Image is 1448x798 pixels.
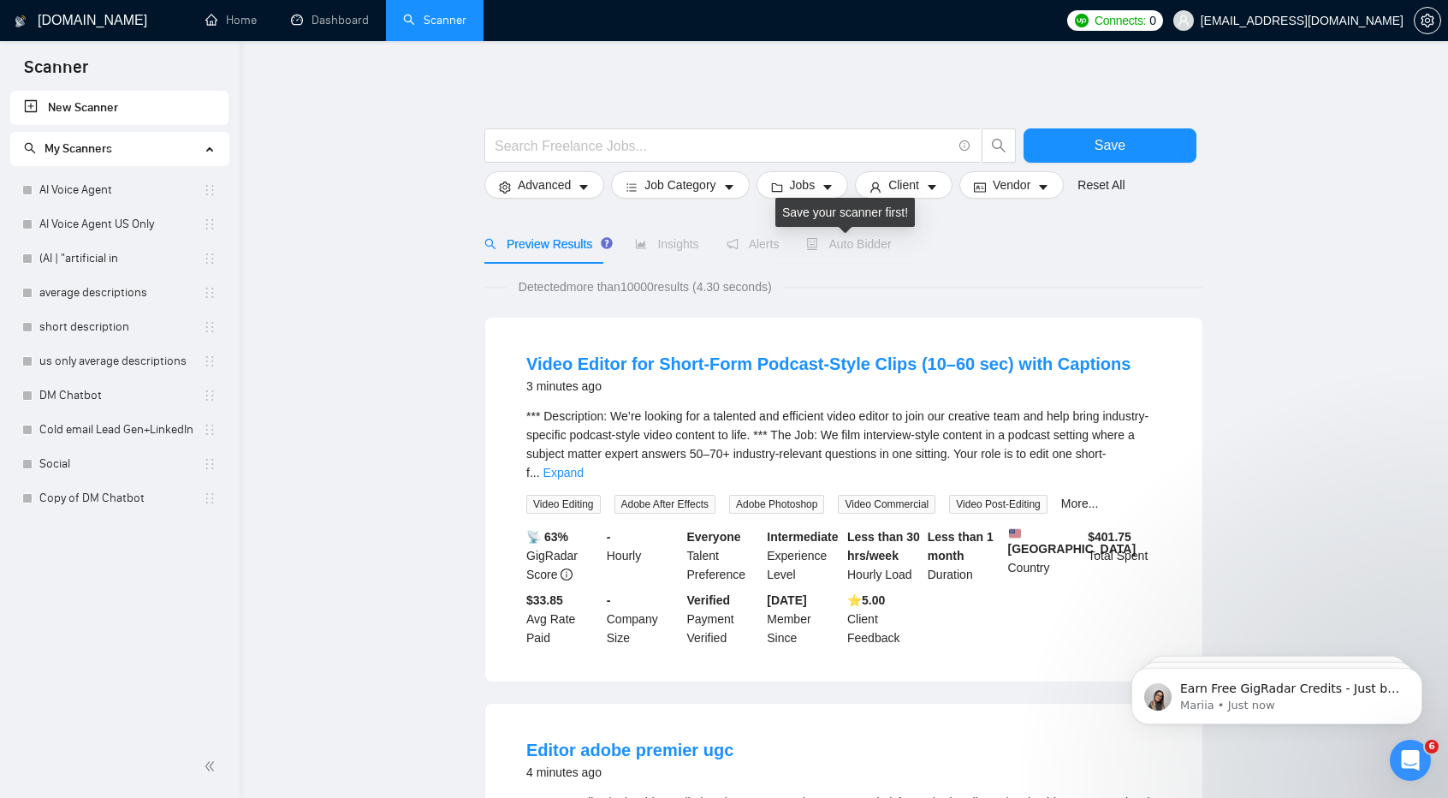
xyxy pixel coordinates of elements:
button: idcardVendorcaret-down [959,171,1064,199]
span: search [484,238,496,250]
div: GigRadar Score [523,527,603,584]
span: double-left [204,758,221,775]
button: Save [1024,128,1196,163]
span: Adobe After Effects [614,495,716,514]
b: $33.85 [526,593,563,607]
b: Everyone [687,530,741,544]
span: Video Post-Editing [949,495,1047,514]
div: 4 minutes ago [526,762,733,783]
b: - [607,593,611,607]
span: Preview Results [484,237,608,251]
div: Save your scanner first! [775,198,915,227]
span: holder [203,320,217,334]
span: search [982,138,1015,153]
span: search [24,142,36,154]
span: idcard [974,181,986,194]
iframe: Intercom notifications message [1106,632,1448,752]
button: userClientcaret-down [855,171,952,199]
a: Cold email Lead Gen+LinkedIn [39,413,203,447]
a: AI Voice Agent [39,173,203,207]
a: homeHome [205,13,257,27]
span: holder [203,491,217,505]
span: notification [727,238,739,250]
span: user [869,181,881,194]
li: DM Chatbot [10,378,228,413]
span: ... [530,466,540,479]
span: 0 [1149,11,1156,30]
li: average descriptions [10,276,228,310]
span: Scanner [10,55,102,91]
div: Country [1005,527,1085,584]
a: short description [39,310,203,344]
b: $ 401.75 [1088,530,1131,544]
a: (AI | "artificial in [39,241,203,276]
b: [GEOGRAPHIC_DATA] [1008,527,1136,556]
button: search [982,128,1016,163]
a: searchScanner [403,13,466,27]
li: AI Voice Agent US Only [10,207,228,241]
span: Job Category [644,176,715,194]
div: Experience Level [763,527,844,584]
div: Total Spent [1084,527,1165,584]
span: holder [203,354,217,368]
span: Connects: [1095,11,1146,30]
button: folderJobscaret-down [757,171,849,199]
div: Company Size [603,591,684,647]
a: dashboardDashboard [291,13,369,27]
a: Video Editor for Short-Form Podcast-Style Clips (10–60 sec) with Captions [526,354,1131,373]
button: barsJob Categorycaret-down [611,171,749,199]
div: Client Feedback [844,591,924,647]
button: setting [1414,7,1441,34]
a: DM Chatbot [39,378,203,413]
b: Less than 1 month [928,530,994,563]
b: Less than 30 hrs/week [847,530,920,563]
span: holder [203,423,217,437]
span: Advanced [518,176,571,194]
b: Intermediate [767,530,838,544]
span: holder [203,252,217,265]
span: Save [1095,134,1125,156]
li: short description [10,310,228,344]
li: Cold email Lead Gen+LinkedIn [10,413,228,447]
div: 3 minutes ago [526,376,1131,396]
span: area-chart [635,238,647,250]
span: Video Commercial [838,495,935,514]
span: robot [806,238,818,250]
div: Duration [924,527,1005,584]
div: *** Description: We’re looking for a talented and efficient video editor to join our creative tea... [526,407,1161,482]
a: Editor adobe premier ugc [526,741,733,759]
div: Avg Rate Paid [523,591,603,647]
img: upwork-logo.png [1075,14,1089,27]
a: Expand [543,466,584,479]
span: My Scanners [24,141,112,156]
span: Alerts [727,237,780,251]
b: [DATE] [767,593,806,607]
span: caret-down [822,181,834,194]
li: AI Voice Agent [10,173,228,207]
span: Detected more than 10000 results (4.30 seconds) [507,277,784,296]
span: info-circle [561,569,573,581]
span: setting [499,181,511,194]
span: Jobs [790,176,816,194]
span: Client [888,176,919,194]
span: *** Description: We’re looking for a talented and efficient video editor to join our creative tea... [526,409,1148,479]
a: Copy of DM Chatbot [39,481,203,515]
span: 6 [1425,740,1439,753]
b: ⭐️ 5.00 [847,593,885,607]
span: bars [626,181,638,194]
a: Social [39,447,203,481]
li: us only average descriptions [10,344,228,378]
span: holder [203,457,217,471]
a: Reset All [1077,176,1125,194]
span: info-circle [959,140,970,152]
span: Video Editing [526,495,601,514]
img: 🇺🇸 [1009,527,1021,539]
li: New Scanner [10,91,228,125]
span: setting [1415,14,1440,27]
b: Verified [687,593,731,607]
span: caret-down [723,181,735,194]
div: Member Since [763,591,844,647]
